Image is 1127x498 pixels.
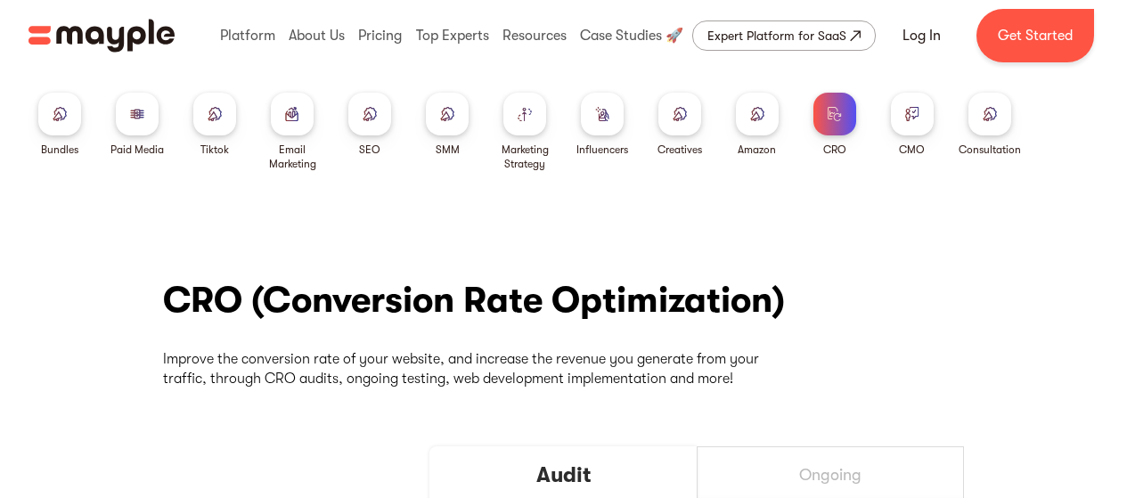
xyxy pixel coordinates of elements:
[494,143,557,171] div: Marketing Strategy
[29,19,175,53] img: Mayple logo
[29,19,175,53] a: home
[976,9,1094,62] a: Get Started
[657,143,702,157] div: Creatives
[261,143,324,171] div: Email Marketing
[41,143,78,157] div: Bundles
[576,143,628,157] div: Influencers
[576,93,628,157] a: Influencers
[891,93,934,157] a: CMO
[163,278,785,322] h2: CRO (Conversion Rate Optimization)
[736,93,779,157] a: Amazon
[359,143,380,157] div: SEO
[284,7,349,64] div: About Us
[494,93,557,171] a: Marketing Strategy
[657,93,702,157] a: Creatives
[412,7,494,64] div: Top Experts
[823,143,846,157] div: CRO
[348,93,391,157] a: SEO
[899,143,925,157] div: CMO
[799,465,862,486] div: Ongoing
[163,349,804,389] p: Improve the conversion rate of your website, and increase the revenue you generate from your traf...
[38,93,81,157] a: Bundles
[692,20,876,51] a: Expert Platform for SaaS
[110,93,164,157] a: Paid Media
[959,143,1021,157] div: Consultation
[707,25,846,46] div: Expert Platform for SaaS
[881,14,962,57] a: Log In
[193,93,236,157] a: Tiktok
[498,7,571,64] div: Resources
[216,7,280,64] div: Platform
[436,143,460,157] div: SMM
[813,93,856,157] a: CRO
[959,93,1021,157] a: Consultation
[200,143,229,157] div: Tiktok
[738,143,776,157] div: Amazon
[354,7,406,64] div: Pricing
[426,93,469,157] a: SMM
[261,93,324,171] a: Email Marketing
[536,461,591,488] div: Audit
[110,143,164,157] div: Paid Media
